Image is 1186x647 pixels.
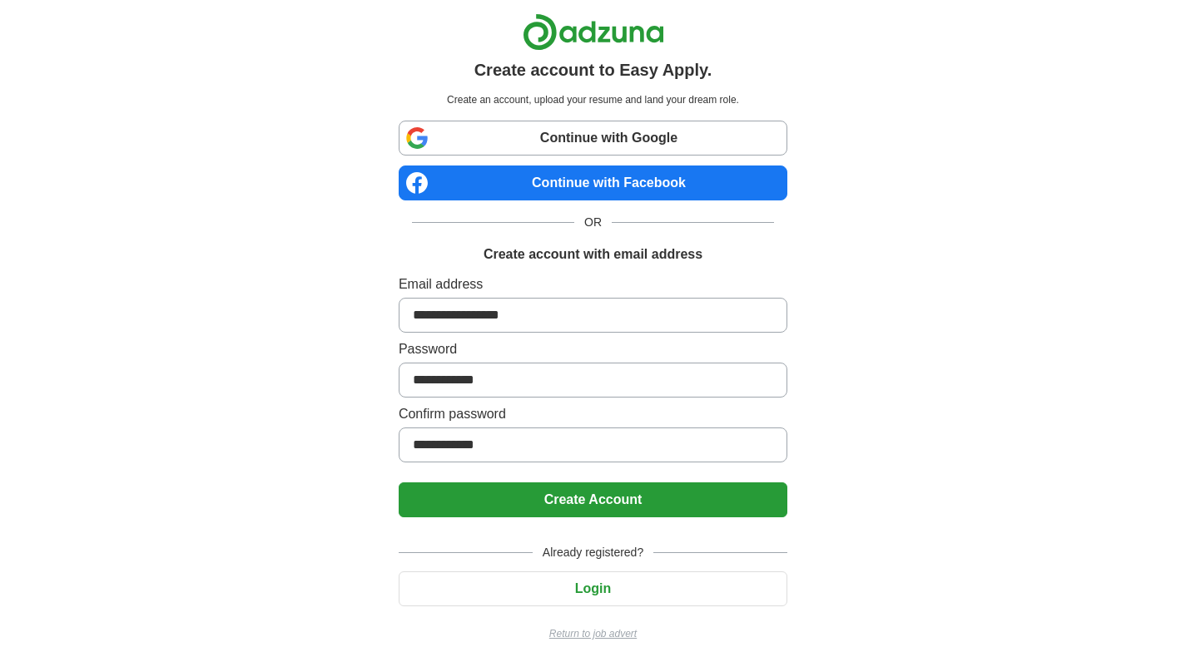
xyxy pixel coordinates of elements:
a: Login [399,581,787,595]
label: Email address [399,274,787,294]
a: Continue with Facebook [399,165,787,200]
p: Create an account, upload your resume and land your dream role. [402,92,784,107]
label: Password [399,339,787,359]
h1: Create account with email address [484,244,702,264]
h1: Create account to Easy Apply. [474,57,712,82]
button: Create Account [399,482,787,517]
a: Continue with Google [399,121,787,156]
img: Adzuna logo [523,13,664,51]
a: Return to job advert [399,626,787,641]
label: Confirm password [399,404,787,424]
span: OR [574,214,612,231]
button: Login [399,571,787,606]
span: Already registered? [533,544,653,561]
